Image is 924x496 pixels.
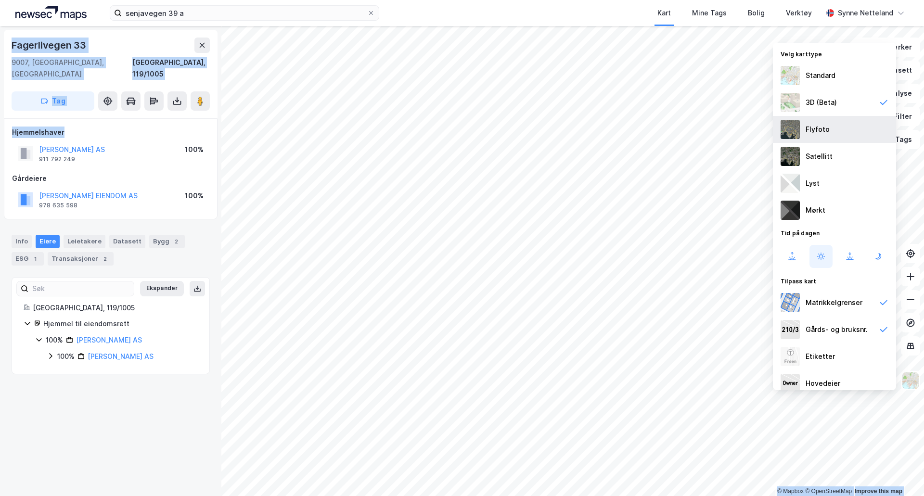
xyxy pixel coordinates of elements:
[806,151,833,162] div: Satellitt
[781,374,800,393] img: majorOwner.b5e170eddb5c04bfeeff.jpeg
[748,7,765,19] div: Bolig
[185,190,204,202] div: 100%
[781,66,800,85] img: Z
[876,450,924,496] iframe: Chat Widget
[781,120,800,139] img: Z
[48,252,114,266] div: Transaksjoner
[30,254,40,264] div: 1
[855,38,920,57] button: Bokmerker
[781,93,800,112] img: Z
[773,45,896,62] div: Velg karttype
[838,7,893,19] div: Synne Netteland
[874,107,920,126] button: Filter
[57,351,75,362] div: 100%
[806,178,820,189] div: Lyst
[109,235,145,248] div: Datasett
[806,124,830,135] div: Flyfoto
[140,281,184,296] button: Ekspander
[12,173,209,184] div: Gårdeiere
[122,6,367,20] input: Søk på adresse, matrikkel, gårdeiere, leietakere eller personer
[88,352,154,360] a: [PERSON_NAME] AS
[12,127,209,138] div: Hjemmelshaver
[43,318,198,330] div: Hjemmel til eiendomsrett
[777,488,804,495] a: Mapbox
[15,6,87,20] img: logo.a4113a55bc3d86da70a041830d287a7e.svg
[806,324,868,335] div: Gårds- og bruksnr.
[12,235,32,248] div: Info
[806,97,837,108] div: 3D (Beta)
[39,155,75,163] div: 911 792 249
[806,70,835,81] div: Standard
[12,57,132,80] div: 9007, [GEOGRAPHIC_DATA], [GEOGRAPHIC_DATA]
[100,254,110,264] div: 2
[806,351,835,362] div: Etiketter
[12,252,44,266] div: ESG
[28,281,134,296] input: Søk
[171,237,181,246] div: 2
[806,378,840,389] div: Hovedeier
[806,297,862,308] div: Matrikkelgrenser
[149,235,185,248] div: Bygg
[64,235,105,248] div: Leietakere
[46,334,63,346] div: 100%
[12,38,88,53] div: Fagerlivegen 33
[132,57,210,80] div: [GEOGRAPHIC_DATA], 119/1005
[36,235,60,248] div: Eiere
[855,488,902,495] a: Improve this map
[781,174,800,193] img: luj3wr1y2y3+OchiMxRmMxRlscgabnMEmZ7DJGWxyBpucwSZnsMkZbHIGm5zBJmewyRlscgabnMEmZ7DJGWxyBpucwSZnsMkZ...
[781,293,800,312] img: cadastreBorders.cfe08de4b5ddd52a10de.jpeg
[781,147,800,166] img: 9k=
[185,144,204,155] div: 100%
[657,7,671,19] div: Kart
[781,201,800,220] img: nCdM7BzjoCAAAAAElFTkSuQmCC
[781,347,800,366] img: Z
[33,302,198,314] div: [GEOGRAPHIC_DATA], 119/1005
[876,450,924,496] div: Kontrollprogram for chat
[76,336,142,344] a: [PERSON_NAME] AS
[901,371,920,390] img: Z
[692,7,727,19] div: Mine Tags
[773,272,896,289] div: Tilpass kart
[39,202,77,209] div: 978 635 598
[773,224,896,241] div: Tid på dagen
[875,130,920,149] button: Tags
[786,7,812,19] div: Verktøy
[12,91,94,111] button: Tag
[781,320,800,339] img: cadastreKeys.547ab17ec502f5a4ef2b.jpeg
[806,204,825,216] div: Mørkt
[805,488,852,495] a: OpenStreetMap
